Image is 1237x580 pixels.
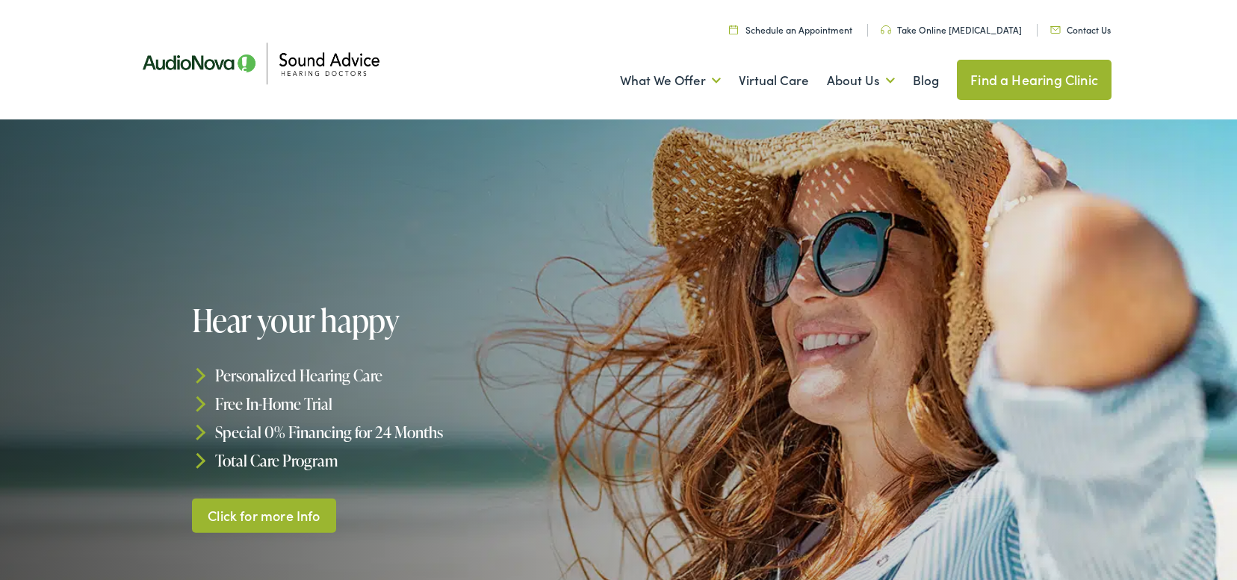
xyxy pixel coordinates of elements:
a: Virtual Care [739,53,809,108]
a: Click for more Info [192,498,337,533]
h1: Hear your happy [192,303,624,337]
a: Find a Hearing Clinic [957,60,1112,100]
li: Total Care Program [192,446,624,474]
li: Free In-Home Trial [192,390,624,418]
img: Icon representing mail communication in a unique green color, indicative of contact or communicat... [1050,26,1061,34]
a: Take Online [MEDICAL_DATA] [881,23,1022,36]
li: Special 0% Financing for 24 Months [192,418,624,446]
img: Headphone icon in a unique green color, suggesting audio-related services or features. [881,25,891,34]
a: Contact Us [1050,23,1111,36]
img: Calendar icon in a unique green color, symbolizing scheduling or date-related features. [729,25,738,34]
a: Blog [913,53,939,108]
li: Personalized Hearing Care [192,361,624,390]
a: What We Offer [620,53,721,108]
a: Schedule an Appointment [729,23,852,36]
a: About Us [827,53,895,108]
